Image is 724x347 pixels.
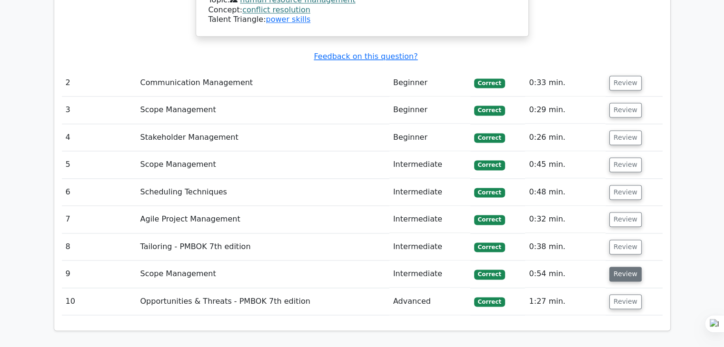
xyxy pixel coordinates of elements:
td: 0:48 min. [525,179,605,206]
td: 1:27 min. [525,288,605,315]
td: Intermediate [389,206,470,233]
td: Beginner [389,96,470,124]
button: Review [609,103,642,117]
button: Review [609,212,642,227]
td: Scope Management [136,151,389,178]
td: Scope Management [136,260,389,288]
td: 0:38 min. [525,233,605,260]
td: Scope Management [136,96,389,124]
td: 9 [62,260,137,288]
td: 0:45 min. [525,151,605,178]
td: 0:54 min. [525,260,605,288]
td: 2 [62,69,137,96]
td: 3 [62,96,137,124]
td: 0:29 min. [525,96,605,124]
button: Review [609,267,642,281]
td: Intermediate [389,179,470,206]
td: Beginner [389,124,470,151]
span: Correct [474,188,505,197]
td: Tailoring - PMBOK 7th edition [136,233,389,260]
td: 0:32 min. [525,206,605,233]
span: Correct [474,133,505,143]
button: Review [609,294,642,309]
span: Correct [474,215,505,224]
td: Beginner [389,69,470,96]
span: Correct [474,242,505,252]
span: Correct [474,106,505,115]
td: Agile Project Management [136,206,389,233]
span: Correct [474,160,505,170]
td: 6 [62,179,137,206]
td: 7 [62,206,137,233]
button: Review [609,185,642,200]
td: Intermediate [389,233,470,260]
td: 0:26 min. [525,124,605,151]
td: 0:33 min. [525,69,605,96]
button: Review [609,240,642,254]
td: Scheduling Techniques [136,179,389,206]
button: Review [609,130,642,145]
span: Correct [474,270,505,279]
td: Stakeholder Management [136,124,389,151]
a: Feedback on this question? [314,52,417,61]
a: conflict resolution [242,5,310,14]
a: power skills [266,15,310,24]
td: 4 [62,124,137,151]
span: Correct [474,78,505,88]
td: 5 [62,151,137,178]
td: Opportunities & Threats - PMBOK 7th edition [136,288,389,315]
td: Intermediate [389,151,470,178]
td: Communication Management [136,69,389,96]
td: 10 [62,288,137,315]
td: Advanced [389,288,470,315]
td: Intermediate [389,260,470,288]
button: Review [609,157,642,172]
div: Concept: [208,5,516,15]
span: Correct [474,297,505,307]
button: Review [609,76,642,90]
td: 8 [62,233,137,260]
